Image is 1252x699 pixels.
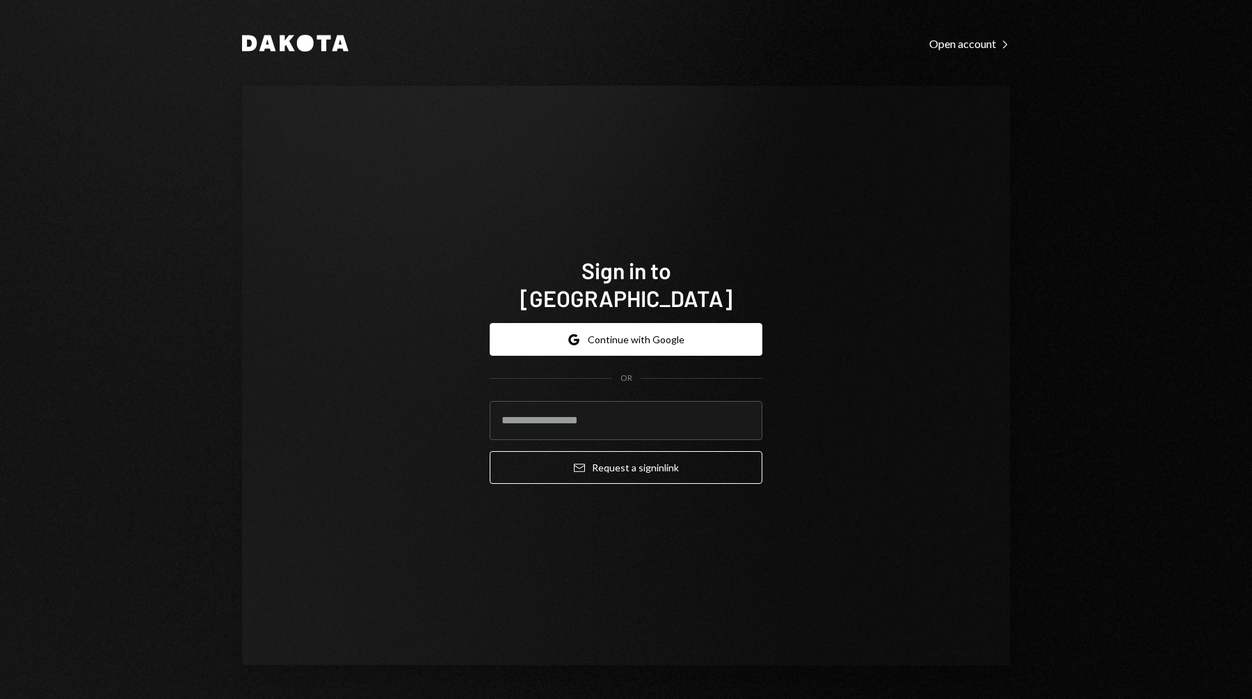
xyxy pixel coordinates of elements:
[490,323,762,356] button: Continue with Google
[929,36,1010,51] a: Open account
[490,451,762,484] button: Request a signinlink
[929,37,1010,51] div: Open account
[490,256,762,312] h1: Sign in to [GEOGRAPHIC_DATA]
[620,372,632,384] div: OR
